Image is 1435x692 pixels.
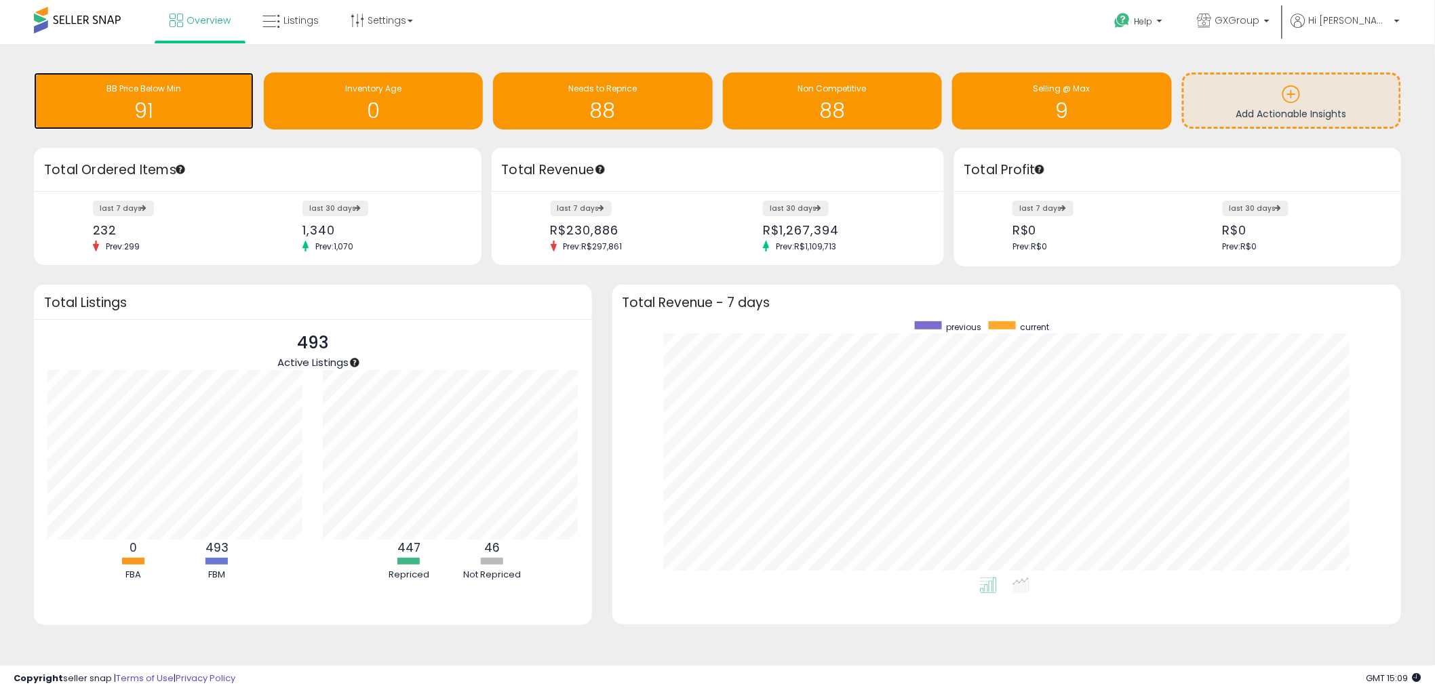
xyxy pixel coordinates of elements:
[723,73,943,129] a: Non Competitive 88
[1236,107,1347,121] span: Add Actionable Insights
[594,163,606,176] div: Tooltip anchor
[1215,14,1260,27] span: GXGroup
[763,201,829,216] label: last 30 days
[1114,12,1131,29] i: Get Help
[551,201,612,216] label: last 7 days
[1021,321,1050,333] span: current
[1223,223,1377,237] div: R$0
[1223,241,1257,252] span: Prev: R$0
[769,241,843,252] span: Prev: R$1,109,713
[502,161,934,180] h3: Total Revenue
[798,83,867,94] span: Non Competitive
[93,569,174,582] div: FBA
[452,569,533,582] div: Not Repriced
[283,14,319,27] span: Listings
[368,569,450,582] div: Repriced
[309,241,360,252] span: Prev: 1,070
[1013,201,1074,216] label: last 7 days
[1184,75,1400,127] a: Add Actionable Insights
[1135,16,1153,27] span: Help
[484,540,500,556] b: 46
[349,357,361,369] div: Tooltip anchor
[1034,83,1090,94] span: Selling @ Max
[44,161,471,180] h3: Total Ordered Items
[176,672,235,685] a: Privacy Policy
[1034,163,1046,176] div: Tooltip anchor
[1104,2,1176,44] a: Help
[1013,223,1167,237] div: R$0
[623,298,1392,308] h3: Total Revenue - 7 days
[99,241,146,252] span: Prev: 299
[557,241,629,252] span: Prev: R$297,861
[493,73,713,129] a: Needs to Reprice 88
[730,100,936,122] h1: 88
[271,100,477,122] h1: 0
[952,73,1172,129] a: Selling @ Max 9
[41,100,247,122] h1: 91
[1013,241,1047,252] span: Prev: R$0
[176,569,258,582] div: FBM
[277,355,349,369] span: Active Listings
[14,672,63,685] strong: Copyright
[345,83,401,94] span: Inventory Age
[302,223,457,237] div: 1,340
[277,330,349,356] p: 493
[959,100,1165,122] h1: 9
[186,14,231,27] span: Overview
[1309,14,1390,27] span: Hi [PERSON_NAME]
[44,298,582,308] h3: Total Listings
[34,73,254,129] a: BB Price Below Min 91
[130,540,137,556] b: 0
[174,163,186,176] div: Tooltip anchor
[500,100,706,122] h1: 88
[264,73,484,129] a: Inventory Age 0
[551,223,707,237] div: R$230,886
[568,83,637,94] span: Needs to Reprice
[1367,672,1421,685] span: 2025-08-15 15:09 GMT
[763,223,920,237] div: R$1,267,394
[397,540,420,556] b: 447
[205,540,229,556] b: 493
[1223,201,1289,216] label: last 30 days
[302,201,368,216] label: last 30 days
[947,321,982,333] span: previous
[93,223,248,237] div: 232
[106,83,181,94] span: BB Price Below Min
[93,201,154,216] label: last 7 days
[14,672,235,685] div: seller snap | |
[964,161,1392,180] h3: Total Profit
[116,672,174,685] a: Terms of Use
[1291,14,1400,44] a: Hi [PERSON_NAME]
